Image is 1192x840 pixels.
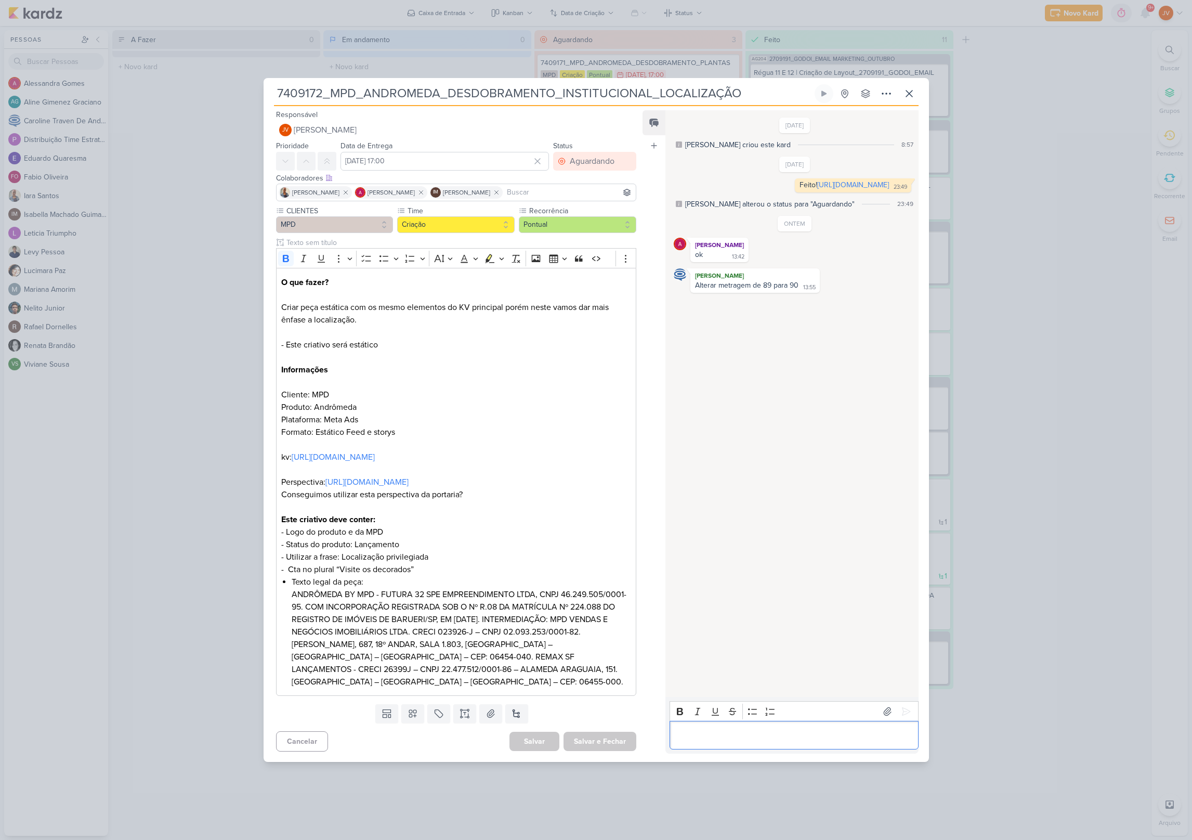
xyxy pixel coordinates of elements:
input: Buscar [505,186,634,199]
span: [PERSON_NAME] [443,188,490,197]
label: CLIENTES [285,205,394,216]
p: - Cta no plural “Visite os decorados” [281,563,631,576]
div: ok [695,250,703,259]
li: Texto legal da peça: ANDRÔMEDA BY MPD - FUTURA 32 SPE EMPREENDIMENTO LTDA, CNPJ 46.249.505/0001-9... [292,576,631,688]
div: Aguardando [570,155,614,167]
button: MPD [276,216,394,233]
img: Iara Santos [280,187,290,198]
div: Caroline criou este kard [685,139,791,150]
div: [PERSON_NAME] [692,240,746,250]
div: Editor toolbar [276,248,637,268]
div: Feito! [800,180,889,189]
label: Data de Entrega [340,141,392,150]
div: 13:42 [732,253,744,261]
input: Select a date [340,152,549,171]
input: Texto sem título [284,237,637,248]
img: Alessandra Gomes [674,238,686,250]
a: [URL][DOMAIN_NAME] [325,477,409,487]
div: 8:57 [901,140,913,149]
p: Criar peça estática com os mesmo elementos do KV principal porém neste vamos dar mais ênfase a lo... [281,276,631,563]
label: Prioridade [276,141,309,150]
label: Responsável [276,110,318,119]
strong: O que fazer? [281,277,329,288]
div: Ligar relógio [820,89,828,98]
strong: Este criativo deve conter: [281,514,375,525]
input: Kard Sem Título [274,84,813,103]
span: [PERSON_NAME] [368,188,415,197]
div: Joney alterou o status para "Aguardando" [685,199,855,210]
a: [URL][DOMAIN_NAME] [817,180,889,189]
div: [PERSON_NAME] [692,270,818,281]
button: Pontual [519,216,636,233]
strong: Informações [281,365,328,375]
div: Isabella Machado Guimarães [430,187,441,198]
span: [PERSON_NAME] [294,124,357,136]
button: Criação [397,216,515,233]
div: Joney Viana [279,124,292,136]
div: Editor toolbar [670,701,918,721]
p: JV [282,127,289,133]
div: 13:55 [803,283,816,292]
a: [URL][DOMAIN_NAME] [292,452,375,462]
button: Aguardando [553,152,636,171]
label: Time [407,205,515,216]
span: [PERSON_NAME] [292,188,339,197]
div: 23:49 [894,183,907,191]
button: JV [PERSON_NAME] [276,121,637,139]
p: IM [433,190,438,195]
label: Recorrência [528,205,636,216]
div: Alterar metragem de 89 para 90 [695,281,798,290]
div: Editor editing area: main [276,268,637,696]
div: Editor editing area: main [670,721,918,749]
img: Caroline Traven De Andrade [674,268,686,281]
div: Colaboradores [276,173,637,184]
div: Este log é visível à todos no kard [676,141,682,148]
div: Este log é visível à todos no kard [676,201,682,207]
button: Cancelar [276,731,328,752]
label: Status [553,141,573,150]
div: 23:49 [897,199,913,209]
img: Alessandra Gomes [355,187,365,198]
